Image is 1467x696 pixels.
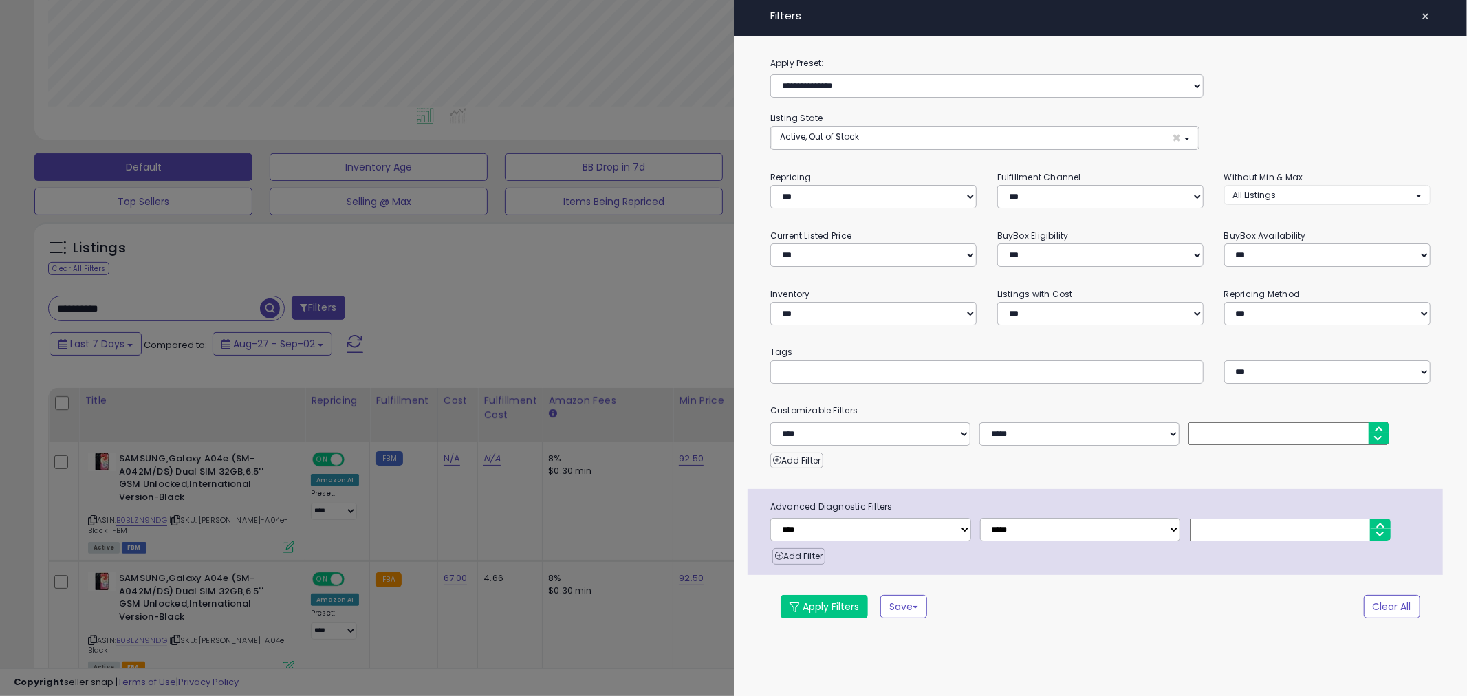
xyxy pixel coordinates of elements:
button: Apply Filters [781,595,868,618]
small: Listings with Cost [997,288,1073,300]
small: Repricing [770,171,812,183]
small: Customizable Filters [760,403,1441,418]
small: Repricing Method [1224,288,1301,300]
span: Active, Out of Stock [780,131,859,142]
button: Add Filter [770,453,823,469]
span: All Listings [1233,189,1276,201]
span: × [1173,131,1182,145]
small: Fulfillment Channel [997,171,1081,183]
small: BuyBox Eligibility [997,230,1069,241]
button: Active, Out of Stock × [771,127,1199,149]
small: Inventory [770,288,810,300]
span: × [1422,7,1431,26]
button: All Listings [1224,185,1431,205]
small: BuyBox Availability [1224,230,1306,241]
button: Clear All [1364,595,1420,618]
button: Save [880,595,927,618]
span: Advanced Diagnostic Filters [760,499,1443,514]
h4: Filters [770,10,1431,22]
button: Add Filter [772,548,825,565]
small: Listing State [770,112,823,124]
label: Apply Preset: [760,56,1441,71]
small: Without Min & Max [1224,171,1303,183]
small: Current Listed Price [770,230,851,241]
small: Tags [760,345,1441,360]
button: × [1416,7,1436,26]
